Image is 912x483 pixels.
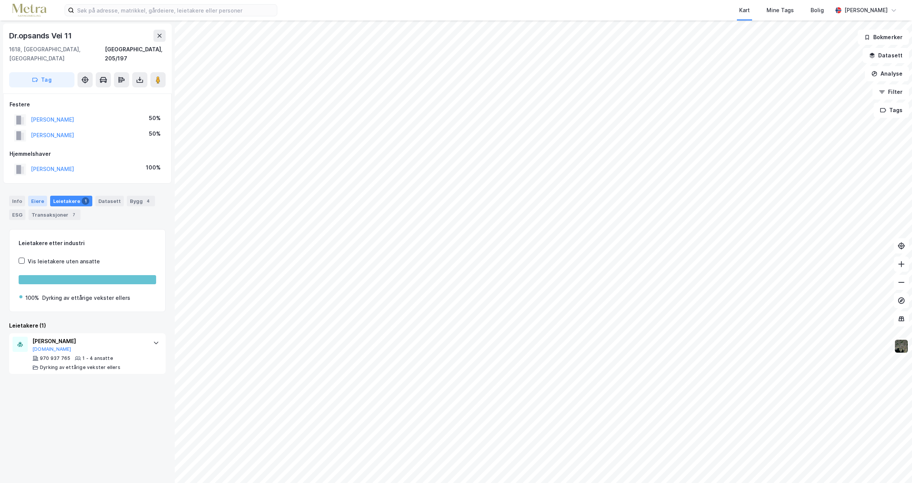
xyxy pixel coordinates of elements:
button: Analyse [865,66,909,81]
div: 1 [82,197,89,205]
div: [PERSON_NAME] [32,337,145,346]
div: 100% [146,163,161,172]
div: 50% [149,129,161,138]
div: [PERSON_NAME] [844,6,888,15]
div: Transaksjoner [28,209,81,220]
div: Dyrking av ettårige vekster ellers [40,364,120,371]
div: Leietakere etter industri [19,239,156,248]
div: Eiere [28,196,47,206]
div: 970 937 765 [40,355,70,361]
div: [GEOGRAPHIC_DATA], 205/197 [105,45,166,63]
div: Kart [739,6,750,15]
div: Mine Tags [767,6,794,15]
div: 7 [70,211,77,219]
button: Bokmerker [858,30,909,45]
button: Filter [872,84,909,100]
input: Søk på adresse, matrikkel, gårdeiere, leietakere eller personer [74,5,277,16]
div: Info [9,196,25,206]
div: 1618, [GEOGRAPHIC_DATA], [GEOGRAPHIC_DATA] [9,45,105,63]
div: 1 - 4 ansatte [82,355,113,361]
img: metra-logo.256734c3b2bbffee19d4.png [12,4,46,17]
div: Bolig [811,6,824,15]
button: Tags [874,103,909,118]
div: 4 [144,197,152,205]
img: 9k= [894,339,909,353]
div: ESG [9,209,25,220]
button: Tag [9,72,74,87]
div: Bygg [127,196,155,206]
div: Datasett [95,196,124,206]
div: 50% [149,114,161,123]
button: [DOMAIN_NAME] [32,346,71,352]
button: Datasett [863,48,909,63]
div: Festere [9,100,165,109]
div: Vis leietakere uten ansatte [28,257,100,266]
div: Hjemmelshaver [9,149,165,158]
div: Leietakere (1) [9,321,166,330]
div: Kontrollprogram for chat [874,447,912,483]
div: Leietakere [50,196,92,206]
div: Dyrking av ettårige vekster ellers [42,293,130,302]
div: Dr.opsands Vei 11 [9,30,73,42]
iframe: Chat Widget [874,447,912,483]
div: 100% [25,293,39,302]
